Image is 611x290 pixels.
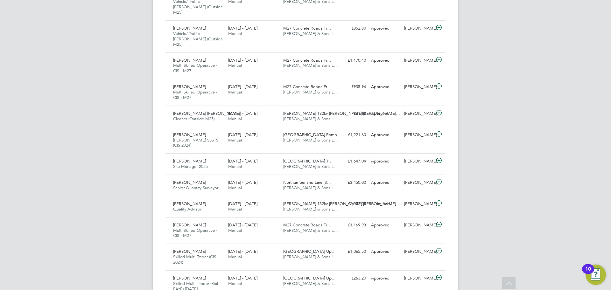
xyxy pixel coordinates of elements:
span: Vehicle/ Traffic [PERSON_NAME] (Outside M25) [173,31,223,47]
div: £263.20 [335,273,369,284]
span: [DATE] - [DATE] [228,222,257,228]
span: Multi Skilled Operative - CIS - M27 [173,63,217,73]
div: Approved [369,82,402,92]
span: [PERSON_NAME] [173,58,206,63]
span: [PERSON_NAME] & Sons L… [283,89,338,95]
span: [PERSON_NAME] 132kv [PERSON_NAME] [PERSON_NAME]… [283,111,400,116]
span: [DATE] - [DATE] [228,201,257,206]
span: [PERSON_NAME] & Sons L… [283,254,338,259]
span: Manual [228,31,242,36]
div: 10 [585,269,591,277]
div: [PERSON_NAME] [402,82,435,92]
div: Approved [369,108,402,119]
span: [PERSON_NAME] & Sons L… [283,185,338,190]
span: [DATE] - [DATE] [228,180,257,185]
span: [PERSON_NAME] [PERSON_NAME] [173,111,240,116]
span: [PERSON_NAME] & Sons L… [283,63,338,68]
span: Manual [228,254,242,259]
span: [PERSON_NAME] & Sons L… [283,164,338,169]
div: [PERSON_NAME] [402,273,435,284]
div: [PERSON_NAME] [402,156,435,167]
span: Quality Advisor [173,206,201,212]
div: £1,170.40 [335,55,369,66]
div: £852.80 [335,23,369,34]
span: Manual [228,164,242,169]
span: [GEOGRAPHIC_DATA] Remo… [283,132,341,137]
div: £1,065.50 [335,246,369,257]
span: [PERSON_NAME] [173,180,206,185]
span: Manual [228,89,242,95]
span: Senior Quantity Surveyor [173,185,218,190]
span: [PERSON_NAME] SSSTS (CIS 2024) [173,137,218,148]
div: £1,221.60 [335,130,369,140]
span: Manual [228,63,242,68]
div: [PERSON_NAME] [402,130,435,140]
div: Approved [369,220,402,231]
span: Multi Skilled Operative - CIS - M27 [173,89,217,100]
span: [GEOGRAPHIC_DATA] Up… [283,249,336,254]
span: [PERSON_NAME] 132kv [PERSON_NAME] [PERSON_NAME]… [283,201,400,206]
span: [DATE] - [DATE] [228,275,257,281]
div: Approved [369,156,402,167]
span: [GEOGRAPHIC_DATA] T… [283,158,333,164]
span: Manual [228,206,242,212]
span: [PERSON_NAME] & Sons L… [283,206,338,212]
div: [PERSON_NAME] [402,177,435,188]
div: Approved [369,23,402,34]
div: Approved [369,55,402,66]
span: [DATE] - [DATE] [228,132,257,137]
div: Approved [369,177,402,188]
span: [DATE] - [DATE] [228,84,257,89]
span: [DATE] - [DATE] [228,249,257,254]
div: [PERSON_NAME] [402,23,435,34]
div: Approved [369,273,402,284]
div: Submitted [369,199,402,209]
span: [PERSON_NAME] & Sons L… [283,31,338,36]
span: Cleaner (Outside M25) [173,116,214,121]
div: £3,450.00 [335,177,369,188]
div: [PERSON_NAME] [402,220,435,231]
div: Approved [369,246,402,257]
span: [DATE] - [DATE] [228,111,257,116]
span: [GEOGRAPHIC_DATA] Up… [283,275,336,281]
div: £2,353.00 [335,199,369,209]
span: [PERSON_NAME] [173,158,206,164]
span: Manual [228,137,242,143]
span: M27 Concrete Roads Fr… [283,84,331,89]
div: [PERSON_NAME] [402,246,435,257]
span: [DATE] - [DATE] [228,58,257,63]
div: [PERSON_NAME] [402,55,435,66]
span: [PERSON_NAME] & Sons L… [283,228,338,233]
span: M27 Concrete Roads Fr… [283,58,331,63]
span: [PERSON_NAME] [173,222,206,228]
span: M27 Concrete Roads Fr… [283,25,331,31]
span: M27 Concrete Roads Fr… [283,222,331,228]
div: [PERSON_NAME] [402,108,435,119]
span: [PERSON_NAME] [173,132,206,137]
span: Manual [228,281,242,286]
span: Northumberland Line (3… [283,180,331,185]
span: [PERSON_NAME] [173,201,206,206]
span: [PERSON_NAME] [173,84,206,89]
span: [PERSON_NAME] & Sons L… [283,281,338,286]
span: [DATE] - [DATE] [228,158,257,164]
div: £61.62 [335,108,369,119]
span: Manual [228,185,242,190]
span: [PERSON_NAME] & Sons L… [283,137,338,143]
span: Multi Skilled Operative - CIS - M27 [173,228,217,238]
span: [PERSON_NAME] [173,275,206,281]
div: £1,169.93 [335,220,369,231]
span: Manual [228,228,242,233]
div: £1,647.04 [335,156,369,167]
div: £935.94 [335,82,369,92]
span: [PERSON_NAME] & Sons L… [283,116,338,121]
span: Site Manager 2025 [173,164,208,169]
button: Open Resource Center, 10 new notifications [586,265,606,285]
span: [DATE] - [DATE] [228,25,257,31]
div: Approved [369,130,402,140]
span: Skilled Multi Trader (CIS 2024) [173,254,216,265]
span: [PERSON_NAME] [173,25,206,31]
div: [PERSON_NAME] [402,199,435,209]
span: Manual [228,116,242,121]
span: [PERSON_NAME] [173,249,206,254]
